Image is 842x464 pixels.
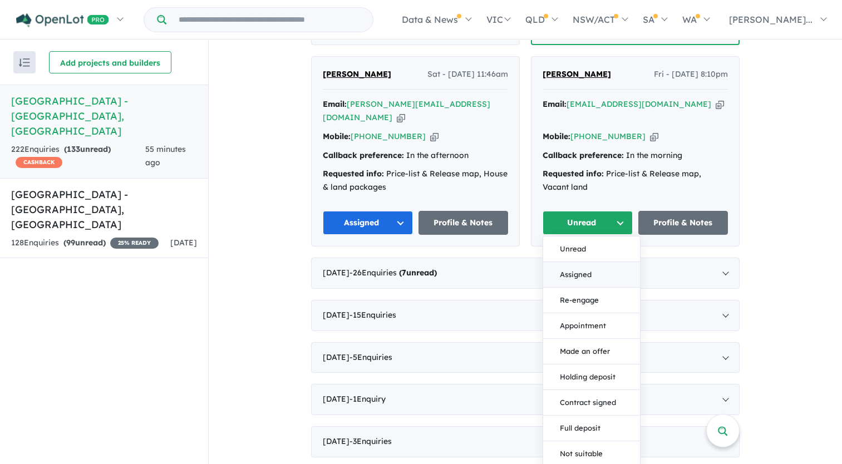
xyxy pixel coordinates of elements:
[427,68,508,81] span: Sat - [DATE] 11:46am
[570,131,646,141] a: [PHONE_NUMBER]
[323,167,508,194] div: Price-list & Release map, House & land packages
[323,169,384,179] strong: Requested info:
[543,150,624,160] strong: Callback preference:
[311,300,740,331] div: [DATE]
[67,144,80,154] span: 133
[543,390,640,416] button: Contract signed
[716,98,724,110] button: Copy
[311,258,740,289] div: [DATE]
[11,187,197,232] h5: [GEOGRAPHIC_DATA] - [GEOGRAPHIC_DATA] , [GEOGRAPHIC_DATA]
[49,51,171,73] button: Add projects and builders
[543,236,640,262] button: Unread
[543,211,633,235] button: Unread
[169,8,371,32] input: Try estate name, suburb, builder or developer
[543,69,611,79] span: [PERSON_NAME]
[543,131,570,141] strong: Mobile:
[323,99,347,109] strong: Email:
[543,313,640,339] button: Appointment
[16,13,109,27] img: Openlot PRO Logo White
[543,416,640,441] button: Full deposit
[323,99,490,122] a: [PERSON_NAME][EMAIL_ADDRESS][DOMAIN_NAME]
[170,238,197,248] span: [DATE]
[399,268,437,278] strong: ( unread)
[351,131,426,141] a: [PHONE_NUMBER]
[311,342,740,373] div: [DATE]
[543,288,640,313] button: Re-engage
[349,310,396,320] span: - 15 Enquir ies
[349,436,392,446] span: - 3 Enquir ies
[650,131,658,142] button: Copy
[19,58,30,67] img: sort.svg
[349,394,386,404] span: - 1 Enquir y
[543,262,640,288] button: Assigned
[63,238,106,248] strong: ( unread)
[430,131,439,142] button: Copy
[418,211,509,235] a: Profile & Notes
[543,149,728,162] div: In the morning
[11,236,159,250] div: 128 Enquir ies
[11,93,197,139] h5: [GEOGRAPHIC_DATA] - [GEOGRAPHIC_DATA] , [GEOGRAPHIC_DATA]
[16,157,62,168] span: CASHBACK
[323,150,404,160] strong: Callback preference:
[543,169,604,179] strong: Requested info:
[543,99,567,109] strong: Email:
[110,238,159,249] span: 25 % READY
[323,211,413,235] button: Assigned
[323,149,508,162] div: In the afternoon
[349,352,392,362] span: - 5 Enquir ies
[11,143,145,170] div: 222 Enquir ies
[638,211,728,235] a: Profile & Notes
[543,68,611,81] a: [PERSON_NAME]
[729,14,813,25] span: [PERSON_NAME]...
[543,339,640,364] button: Made an offer
[349,268,437,278] span: - 26 Enquir ies
[323,131,351,141] strong: Mobile:
[66,238,75,248] span: 99
[323,69,391,79] span: [PERSON_NAME]
[654,68,728,81] span: Fri - [DATE] 8:10pm
[397,112,405,124] button: Copy
[543,364,640,390] button: Holding deposit
[311,426,740,457] div: [DATE]
[543,167,728,194] div: Price-list & Release map, Vacant land
[145,144,186,167] span: 55 minutes ago
[311,384,740,415] div: [DATE]
[402,268,406,278] span: 7
[567,99,711,109] a: [EMAIL_ADDRESS][DOMAIN_NAME]
[64,144,111,154] strong: ( unread)
[323,68,391,81] a: [PERSON_NAME]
